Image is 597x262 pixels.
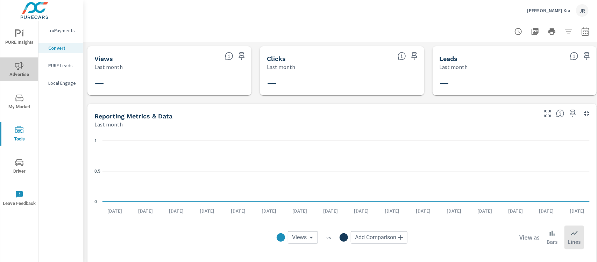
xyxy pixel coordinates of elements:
p: [DATE] [318,207,343,214]
button: Select Date Range [578,25,592,39]
p: [DATE] [411,207,435,214]
p: [PERSON_NAME] Kia [527,7,570,14]
h5: Leads [440,55,458,62]
p: Lines [568,237,581,246]
span: Save this to your personalized report [236,50,247,62]
h6: View as [519,234,540,241]
span: The Combined Number of Times the PureCars MVH And Trade Tool were Clicked [398,52,406,60]
p: [DATE] [287,207,312,214]
div: nav menu [0,21,38,214]
p: Bars [547,237,557,246]
p: Local Engage [48,80,77,87]
p: [DATE] [349,207,374,214]
span: Views [292,234,307,241]
span: Advertise [2,62,36,79]
div: JR [576,4,589,17]
span: Driver [2,158,36,175]
button: Print Report [545,25,559,39]
h3: — [267,77,417,89]
h3: — [440,77,590,89]
p: [DATE] [164,207,189,214]
p: [DATE] [195,207,220,214]
span: The Number of Times the PureCars MVH was Viewed [225,52,233,60]
span: Tools [2,126,36,143]
p: [DATE] [380,207,405,214]
span: Understand value report data over time and see how metrics compare to each other. [556,109,564,118]
p: Last month [94,120,123,129]
p: [DATE] [102,207,127,214]
button: "Export Report to PDF" [528,25,542,39]
text: 1 [94,138,97,143]
text: 0 [94,199,97,204]
span: Save this to your personalized report [567,108,578,119]
p: [DATE] [534,207,559,214]
h3: — [94,77,244,89]
div: PURE Leads [38,60,83,71]
p: Last month [440,63,468,71]
p: [DATE] [442,207,466,214]
p: PURE Leads [48,62,77,69]
button: Make Fullscreen [542,108,553,119]
p: [DATE] [503,207,528,214]
text: 0.5 [94,169,100,174]
p: [DATE] [226,207,250,214]
p: truPayments [48,27,77,34]
span: Save this to your personalized report [581,50,592,62]
div: Views [288,231,318,244]
button: Minimize Widget [581,108,592,119]
p: [DATE] [133,207,158,214]
h5: Reporting Metrics & Data [94,112,172,120]
span: Leave Feedback [2,191,36,208]
div: Local Engage [38,78,83,88]
div: Convert [38,43,83,53]
span: PURE Insights [2,29,36,47]
p: Last month [267,63,295,71]
p: [DATE] [257,207,281,214]
div: truPayments [38,25,83,36]
p: [DATE] [472,207,497,214]
p: Convert [48,44,77,51]
h5: Views [94,55,113,62]
span: The Combined Number of Leads the MVH and Trade Tool Generated [570,52,578,60]
h5: Clicks [267,55,286,62]
span: Add Comparison [355,234,396,241]
p: Last month [94,63,123,71]
div: Add Comparison [351,231,407,244]
span: Save this to your personalized report [409,50,420,62]
p: vs [318,234,340,241]
p: [DATE] [565,207,590,214]
span: My Market [2,94,36,111]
